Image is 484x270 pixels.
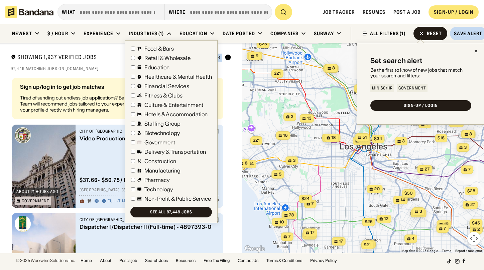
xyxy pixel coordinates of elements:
div: © 2025 Workwise Solutions Inc. [16,259,75,263]
span: 3 [419,209,422,214]
div: Staffing Group [144,121,180,126]
span: 17 [339,239,343,244]
div: Non-Profit & Public Service [144,196,211,201]
div: about 21 hours ago [16,190,58,194]
a: Resources [176,259,196,263]
div: Manufacturing [144,168,180,173]
span: Map data ©2025 Google [401,249,438,253]
span: 2 [477,227,480,232]
div: Full-time [108,199,128,204]
div: Biotechnology [144,130,180,136]
span: 8 [245,160,247,166]
div: Fitness & Clubs [144,93,183,98]
span: 9 [256,53,258,59]
a: Terms & Conditions [266,259,302,263]
div: ALL FILTERS (1) [370,31,405,36]
span: $21 [274,71,281,76]
div: grid [11,75,231,253]
div: Reset [427,31,442,36]
div: what [62,9,76,15]
span: $24 [301,196,310,201]
div: Tired of sending out endless job applications? Bandana Match Team will recommend jobs tailored to... [20,95,160,113]
div: City of [GEOGRAPHIC_DATA] [80,129,213,134]
img: City of Arcadia logo [15,216,31,232]
span: $25 [259,41,267,46]
a: Privacy Policy [310,259,337,263]
div: Government [398,86,426,90]
a: Contact Us [238,259,258,263]
a: Post a job [393,9,420,15]
span: 16 [283,133,288,138]
div: Save Alert [454,30,482,37]
img: Google [244,245,266,253]
div: Be the first to know of new jobs that match your search and filters: [370,67,471,79]
div: Sign up/log in to get job matches [20,84,160,95]
div: Education [144,65,169,70]
div: Government [144,140,175,145]
a: Resumes [363,9,385,15]
div: Set search alert [370,57,422,65]
span: 27 [470,202,475,208]
div: Experience [84,30,113,37]
span: 78 [289,212,294,218]
a: Free Tax Filing [204,259,230,263]
div: $ 37.66 - $50.75 / hr [80,177,132,184]
div: See all 97,449 jobs [150,210,192,214]
span: 8 [469,131,472,137]
span: 18 [332,135,336,141]
span: 5 [279,172,281,177]
div: Retail & Wholesale [144,55,191,61]
div: Where [169,9,186,15]
span: 13 [307,116,312,121]
a: Report a map error [455,249,482,253]
div: Delivery & Transportation [144,149,206,154]
span: $34 [374,136,382,141]
span: 12 [384,216,389,222]
span: $28 [467,188,475,193]
span: 10 [279,219,284,225]
div: Newest [12,30,32,37]
span: $18 [438,135,445,140]
span: 7 [288,234,291,240]
div: SIGN-UP / LOGIN [434,9,473,15]
span: 3 [402,138,405,144]
span: 17 [311,230,315,235]
span: 3 [293,158,295,163]
div: Companies [270,30,298,37]
div: SIGN-UP / LOGIN [404,104,438,108]
span: $50 [404,191,413,196]
div: Technology [144,187,173,192]
div: 97,449 matching jobs on [DOMAIN_NAME] [11,66,231,71]
div: Video Production Specialist [80,135,213,142]
a: Job Tracker [323,9,355,15]
div: Industries (1) [129,30,164,37]
div: Dispatcher I/Dispatcher II (Full-time) - 4897393-0 [80,224,213,230]
img: City of Los Angeles logo [15,127,31,143]
span: 8 [332,65,335,71]
span: $21 [253,138,260,143]
div: $ / hour [47,30,68,37]
span: 20 [374,186,380,192]
span: 7 [468,167,471,173]
span: 3 [464,145,467,150]
a: Search Jobs [145,259,168,263]
span: 7 [444,226,446,231]
span: 4 [412,236,414,242]
div: Healthcare & Mental Health [144,74,212,79]
span: 27 [425,166,430,172]
div: Government [22,199,49,203]
a: Terms (opens in new tab) [442,249,451,253]
button: Map camera controls [467,232,481,245]
span: $25 [365,219,373,224]
span: 2 [291,114,293,120]
a: Home [81,259,92,263]
a: Post a job [119,259,137,263]
div: Education [179,30,207,37]
div: Construction [144,158,176,164]
img: Bandana logotype [5,6,53,18]
div: City of [GEOGRAPHIC_DATA] [80,217,213,222]
div: Hotels & Accommodation [144,112,208,117]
